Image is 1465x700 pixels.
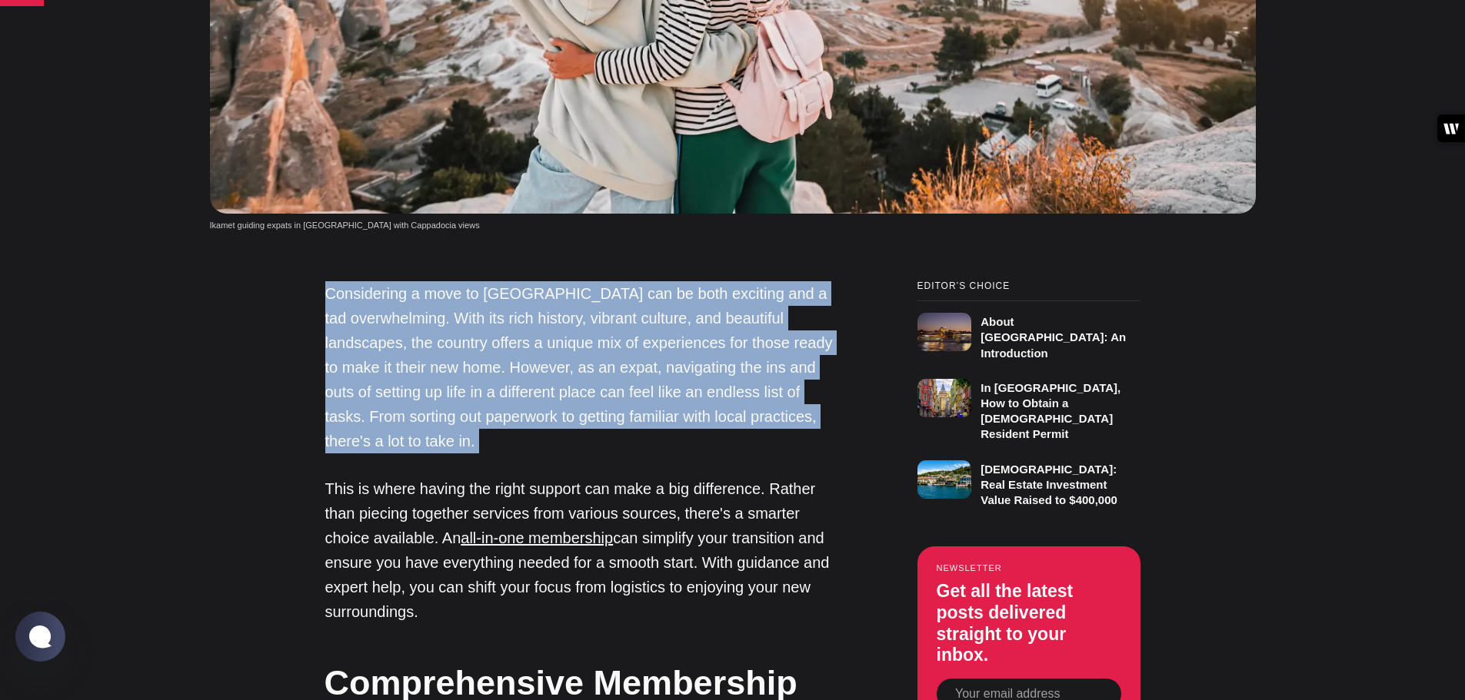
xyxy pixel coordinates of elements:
[981,381,1120,441] h3: In [GEOGRAPHIC_DATA], How to Obtain a [DEMOGRAPHIC_DATA] Resident Permit
[210,221,480,230] span: Ikamet guiding expats in [GEOGRAPHIC_DATA] with Cappadocia views
[917,281,1140,291] small: Editor’s Choice
[917,300,1140,361] a: About [GEOGRAPHIC_DATA]: An Introduction
[937,563,1121,572] small: Newsletter
[981,315,1126,360] h3: About [GEOGRAPHIC_DATA]: An Introduction
[917,453,1140,508] a: [DEMOGRAPHIC_DATA]: Real Estate Investment Value Raised to $400,000
[461,529,613,546] a: all-in-one membership
[937,581,1121,665] h3: Get all the latest posts delivered straight to your inbox.
[325,476,841,624] p: This is where having the right support can make a big difference. Rather than piecing together se...
[917,372,1140,443] a: In [GEOGRAPHIC_DATA], How to Obtain a [DEMOGRAPHIC_DATA] Resident Permit
[981,463,1117,507] h3: [DEMOGRAPHIC_DATA]: Real Estate Investment Value Raised to $400,000
[325,281,841,453] p: Considering a move to [GEOGRAPHIC_DATA] can be both exciting and a tad overwhelming. With its ric...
